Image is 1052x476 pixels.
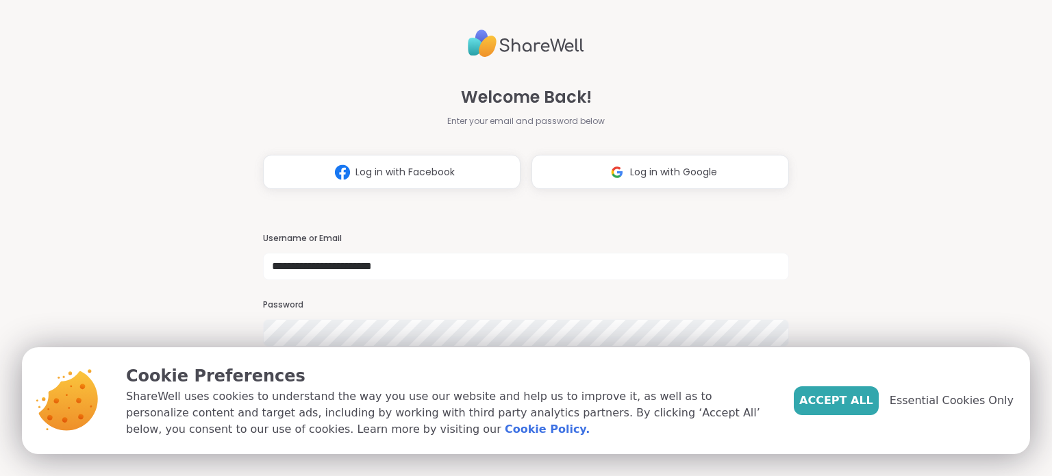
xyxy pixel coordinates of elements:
h3: Password [263,299,789,311]
span: Accept All [799,392,873,409]
span: Essential Cookies Only [890,392,1014,409]
img: ShareWell Logomark [604,160,630,185]
h3: Username or Email [263,233,789,245]
button: Log in with Google [531,155,789,189]
img: ShareWell Logomark [329,160,355,185]
button: Log in with Facebook [263,155,521,189]
button: Accept All [794,386,879,415]
a: Cookie Policy. [505,421,590,438]
img: ShareWell Logo [468,24,584,63]
span: Log in with Google [630,165,717,179]
p: Cookie Preferences [126,364,772,388]
span: Welcome Back! [461,85,592,110]
span: Log in with Facebook [355,165,455,179]
span: Enter your email and password below [447,115,605,127]
p: ShareWell uses cookies to understand the way you use our website and help us to improve it, as we... [126,388,772,438]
